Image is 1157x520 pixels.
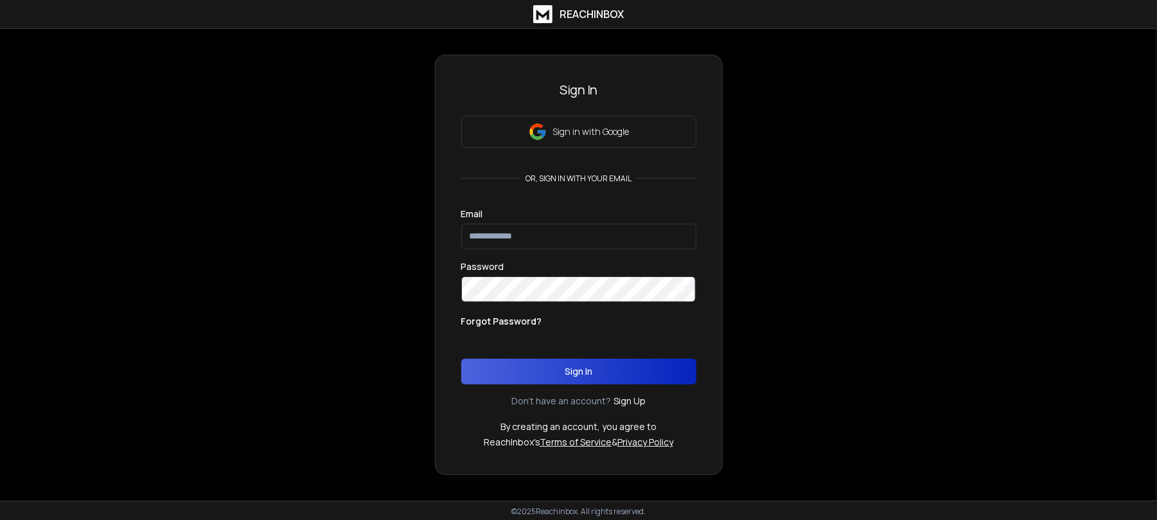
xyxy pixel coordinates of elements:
a: Sign Up [614,395,646,408]
a: Terms of Service [540,436,612,448]
p: By creating an account, you agree to [500,420,657,433]
p: © 2025 Reachinbox. All rights reserved. [511,507,646,517]
a: Privacy Policy [617,436,673,448]
p: or, sign in with your email [520,174,637,184]
p: Don't have an account? [511,395,611,408]
p: Forgot Password? [461,315,542,328]
button: Sign In [461,359,696,384]
label: Email [461,210,483,219]
img: logo [533,5,552,23]
label: Password [461,262,504,271]
button: Sign in with Google [461,116,696,148]
a: ReachInbox [533,5,624,23]
p: ReachInbox's & [484,436,673,449]
h3: Sign In [461,81,696,99]
p: Sign in with Google [552,125,629,138]
h1: ReachInbox [560,6,624,22]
